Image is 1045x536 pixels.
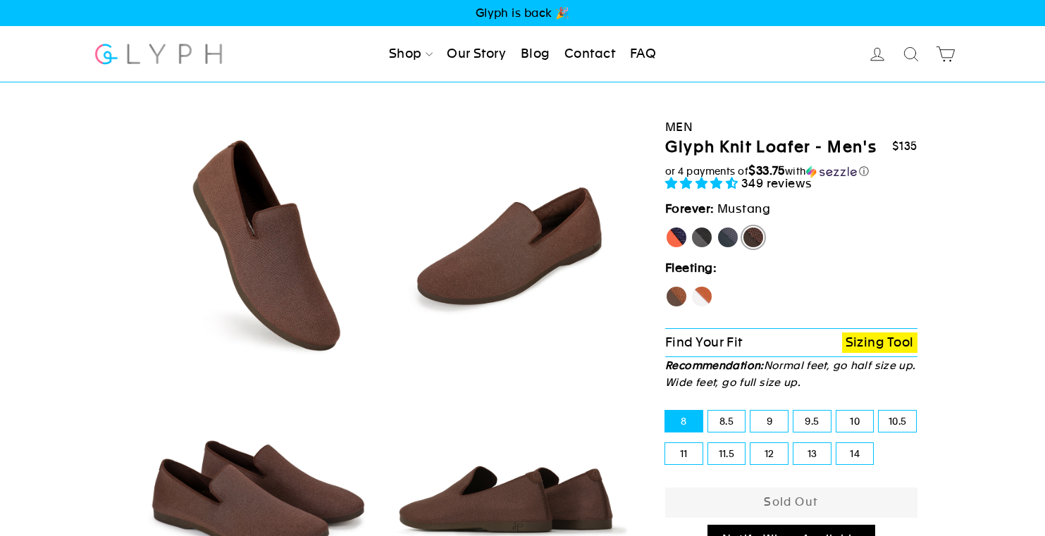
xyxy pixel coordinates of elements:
[665,118,917,137] div: Men
[806,166,857,178] img: Sezzle
[665,261,717,275] strong: Fleeting:
[665,164,917,178] div: or 4 payments of with
[665,335,743,349] span: Find Your Fit
[836,411,874,432] label: 10
[691,285,713,308] label: Fox
[742,226,765,249] label: Mustang
[665,176,741,190] span: 4.71 stars
[748,163,785,177] span: $33.75
[665,443,703,464] label: 11
[665,357,917,391] p: Normal feet, go half size up. Wide feet, go full size up.
[793,443,831,464] label: 13
[836,443,874,464] label: 14
[624,39,662,70] a: FAQ
[764,495,818,509] span: Sold Out
[892,139,917,153] span: $135
[665,487,917,518] button: Sold Out
[665,201,715,216] strong: Forever:
[708,411,746,432] label: 8.5
[387,124,627,364] img: Mustang
[665,411,703,432] label: 8
[665,359,764,371] strong: Recommendation:
[793,411,831,432] label: 9.5
[135,124,375,364] img: Mustang
[441,39,512,70] a: Our Story
[750,411,788,432] label: 9
[708,443,746,464] label: 11.5
[691,226,713,249] label: Panther
[717,201,770,216] span: Mustang
[383,39,438,70] a: Shop
[665,226,688,249] label: [PERSON_NAME]
[741,176,812,190] span: 349 reviews
[665,285,688,308] label: Hawk
[879,411,916,432] label: 10.5
[665,164,917,178] div: or 4 payments of$33.75withSezzle Click to learn more about Sezzle
[515,39,556,70] a: Blog
[93,35,225,73] img: Glyph
[717,226,739,249] label: Rhino
[559,39,621,70] a: Contact
[842,332,917,353] a: Sizing Tool
[750,443,788,464] label: 12
[383,39,662,70] ul: Primary
[665,137,877,158] h1: Glyph Knit Loafer - Men's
